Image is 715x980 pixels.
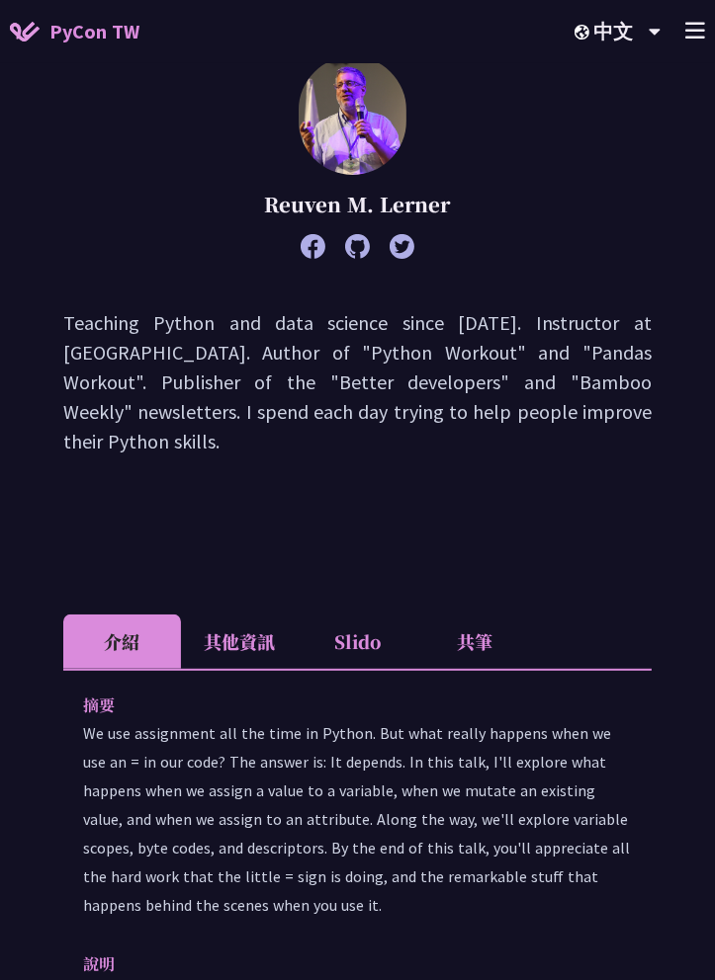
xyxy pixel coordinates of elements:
[49,17,139,46] span: PyCon TW
[181,614,299,669] li: 其他資訊
[299,56,407,175] img: Reuven M. Lerner
[416,614,534,669] li: 共筆
[83,691,592,719] p: 摘要
[63,614,181,669] li: 介紹
[10,7,139,56] a: PyCon TW
[113,190,602,219] p: Reuven M. Lerner
[83,719,632,920] p: We use assignment all the time in Python. But what really happens when we use an = in our code? T...
[63,308,652,456] p: Teaching Python and data science since [DATE]. Instructor at [GEOGRAPHIC_DATA]. Author of "Python...
[299,614,416,669] li: Slido
[10,22,40,41] img: Home icon of PyCon TW 2025
[575,25,594,40] img: Locale Icon
[83,949,592,978] p: 說明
